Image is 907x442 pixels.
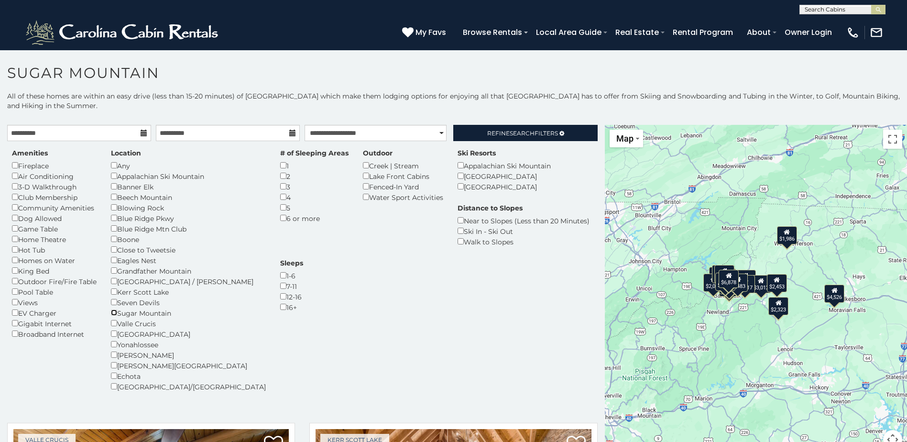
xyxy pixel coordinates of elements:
[111,213,266,223] div: Blue Ridge Pkwy
[824,285,844,303] div: $4,526
[12,318,97,329] div: Gigabit Internet
[610,130,643,147] button: Change map style
[280,192,349,202] div: 4
[280,270,303,281] div: 1-6
[12,297,97,308] div: Views
[111,381,266,392] div: [GEOGRAPHIC_DATA]/[GEOGRAPHIC_DATA]
[363,181,443,192] div: Fenced-In Yard
[458,203,523,213] label: Distance to Slopes
[280,291,303,302] div: 12-16
[487,130,558,137] span: Refine Filters
[12,171,97,181] div: Air Conditioning
[742,24,776,41] a: About
[735,275,755,293] div: $3,917
[719,270,739,288] div: $6,878
[12,192,97,202] div: Club Membership
[111,223,266,234] div: Blue Ridge Mtn Club
[111,192,266,202] div: Beech Mountain
[458,24,527,41] a: Browse Rentals
[111,265,266,276] div: Grandfather Mountain
[111,255,266,265] div: Eagles Nest
[780,24,837,41] a: Owner Login
[280,302,303,312] div: 16+
[280,160,349,171] div: 1
[415,26,446,38] span: My Favs
[363,171,443,181] div: Lake Front Cabins
[280,281,303,291] div: 7-11
[111,308,266,318] div: Sugar Mountain
[768,297,788,315] div: $2,323
[111,329,266,339] div: [GEOGRAPHIC_DATA]
[111,371,266,381] div: Echota
[766,274,787,292] div: $2,453
[751,275,771,293] div: $3,012
[714,265,734,283] div: $3,566
[111,148,141,158] label: Location
[12,160,97,171] div: Fireplace
[12,276,97,287] div: Outdoor Fire/Fire Table
[12,223,97,234] div: Game Table
[611,24,664,41] a: Real Estate
[458,160,551,171] div: Appalachian Ski Mountain
[280,258,303,268] label: Sleeps
[12,148,48,158] label: Amenities
[12,265,97,276] div: King Bed
[12,308,97,318] div: EV Charger
[111,360,266,371] div: [PERSON_NAME][GEOGRAPHIC_DATA]
[280,181,349,192] div: 3
[111,181,266,192] div: Banner Elk
[458,181,551,192] div: [GEOGRAPHIC_DATA]
[363,148,393,158] label: Outdoor
[111,318,266,329] div: Valle Crucis
[703,274,723,292] div: $2,040
[12,287,97,297] div: Pool Table
[458,236,590,247] div: Walk to Slopes
[280,202,349,213] div: 5
[12,329,97,339] div: Broadband Internet
[668,24,738,41] a: Rental Program
[458,215,590,226] div: Near to Slopes (Less than 20 Minutes)
[735,270,755,288] div: $3,323
[12,234,97,244] div: Home Theatre
[883,130,902,149] button: Toggle fullscreen view
[531,24,606,41] a: Local Area Guide
[111,287,266,297] div: Kerr Scott Lake
[712,265,732,283] div: $2,907
[111,160,266,171] div: Any
[458,171,551,181] div: [GEOGRAPHIC_DATA]
[12,213,97,223] div: Dog Allowed
[12,255,97,265] div: Homes on Water
[111,244,266,255] div: Close to Tweetsie
[12,244,97,255] div: Hot Tub
[280,213,349,223] div: 6 or more
[111,202,266,213] div: Blowing Rock
[280,171,349,181] div: 2
[24,18,222,47] img: White-1-2.png
[111,276,266,287] div: [GEOGRAPHIC_DATA] / [PERSON_NAME]
[111,350,266,360] div: [PERSON_NAME]
[616,133,634,144] span: Map
[363,160,443,171] div: Creek | Stream
[846,26,860,39] img: phone-regular-white.png
[111,297,266,308] div: Seven Devils
[402,26,448,39] a: My Favs
[458,226,590,236] div: Ski In - Ski Out
[280,148,349,158] label: # of Sleeping Areas
[363,192,443,202] div: Water Sport Activities
[715,273,735,291] div: $6,457
[776,226,797,244] div: $1,986
[458,148,496,158] label: Ski Resorts
[12,181,97,192] div: 3-D Walkthrough
[111,339,266,350] div: Yonahlossee
[111,234,266,244] div: Boone
[453,125,597,141] a: RefineSearchFilters
[510,130,535,137] span: Search
[111,171,266,181] div: Appalachian Ski Mountain
[870,26,883,39] img: mail-regular-white.png
[12,202,97,213] div: Community Amenities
